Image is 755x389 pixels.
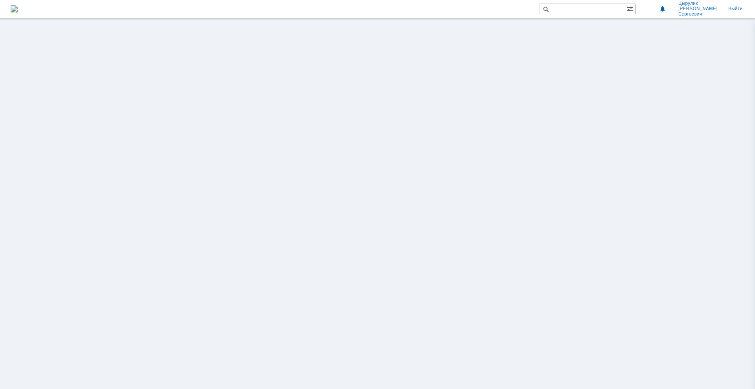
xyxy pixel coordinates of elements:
[678,12,718,17] span: Сергеевич
[11,5,18,12] img: logo
[11,5,18,12] a: Перейти на домашнюю страницу
[678,1,718,6] span: Цырулик
[678,6,718,12] span: [PERSON_NAME]
[626,4,635,12] span: Расширенный поиск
